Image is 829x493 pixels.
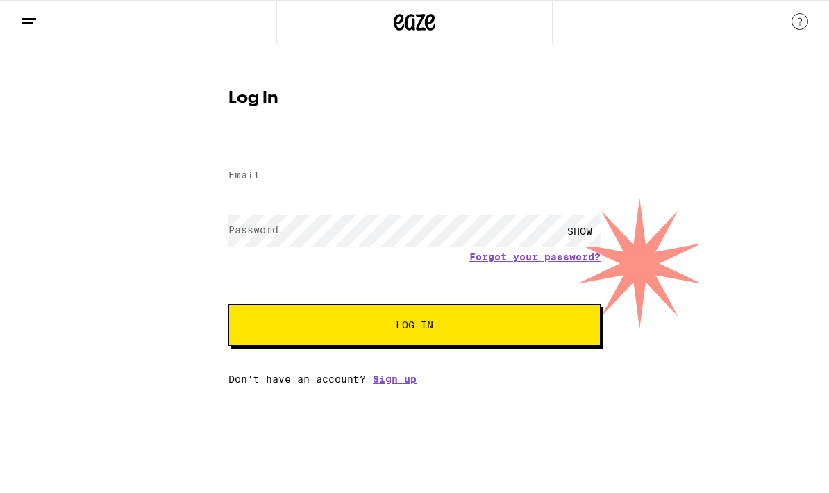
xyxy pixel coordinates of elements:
[228,160,601,192] input: Email
[469,251,601,262] a: Forgot your password?
[228,374,601,385] div: Don't have an account?
[373,374,417,385] a: Sign up
[228,169,260,181] label: Email
[396,320,433,330] span: Log In
[228,90,601,107] h1: Log In
[228,224,278,235] label: Password
[559,215,601,246] div: SHOW
[228,304,601,346] button: Log In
